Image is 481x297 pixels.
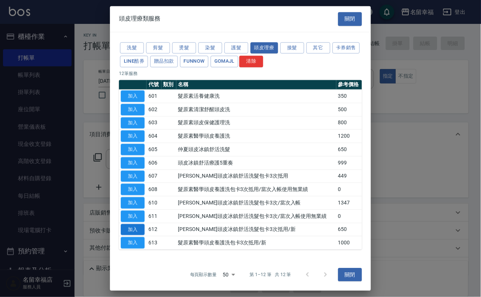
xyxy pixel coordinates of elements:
button: 加入 [121,237,145,249]
p: 12 筆服務 [119,70,362,77]
th: 名稱 [176,80,336,90]
td: 髮原素醫學頭皮養護洗包卡3次抵用/當次入帳使用無業績 [176,183,336,196]
th: 參考價格 [336,80,362,90]
button: 其它 [306,42,330,54]
td: 608 [147,183,161,196]
td: [PERSON_NAME]頭皮冰鎮舒活洗髮包卡3次抵用/新 [176,223,336,236]
td: 602 [147,103,161,116]
td: 999 [336,156,362,170]
td: 頭皮冰鎮舒活療護5重奏 [176,156,336,170]
button: 染髮 [198,42,222,54]
td: 650 [336,223,362,236]
td: 0 [336,183,362,196]
td: 605 [147,143,161,156]
td: 601 [147,90,161,103]
button: 加入 [121,197,145,209]
td: 613 [147,236,161,250]
button: 加入 [121,117,145,129]
button: 關閉 [338,12,362,26]
p: 第 1–12 筆 共 12 筆 [250,272,291,278]
td: 1000 [336,236,362,250]
td: 604 [147,129,161,143]
td: [PERSON_NAME]頭皮冰鎮舒活洗髮包卡3次/當次入帳使用無業績 [176,210,336,223]
td: 612 [147,223,161,236]
td: 603 [147,116,161,129]
td: 髮原素清潔舒醒頭皮洗 [176,103,336,116]
button: 加入 [121,90,145,102]
td: 1347 [336,196,362,210]
td: 650 [336,143,362,156]
td: 350 [336,90,362,103]
button: 卡券銷售 [333,42,360,54]
td: 髮原素醫學頭皮養護洗包卡3次抵用/新 [176,236,336,250]
button: 加入 [121,157,145,169]
td: 髮原素醫學頭皮養護洗 [176,129,336,143]
td: 449 [336,169,362,183]
button: 洗髮 [120,42,144,54]
button: LINE酷券 [120,56,148,68]
button: 加入 [121,131,145,142]
button: GOMAJL [211,56,238,68]
button: 燙髮 [172,42,196,54]
td: 800 [336,116,362,129]
td: 611 [147,210,161,223]
button: 加入 [121,210,145,222]
button: 加入 [121,184,145,196]
td: 仲夏頭皮冰鎮舒活洗髮 [176,143,336,156]
th: 類別 [161,80,176,90]
td: 610 [147,196,161,210]
button: 清除 [239,56,263,68]
div: 50 [220,265,238,285]
td: 607 [147,169,161,183]
th: 代號 [147,80,161,90]
button: 頭皮理療 [251,42,278,54]
td: 500 [336,103,362,116]
button: 接髮 [280,42,304,54]
button: 加入 [121,224,145,235]
button: FUNNOW [180,56,208,68]
td: 髮原素活養健康洗 [176,90,336,103]
button: 護髮 [224,42,248,54]
td: 606 [147,156,161,170]
td: 1200 [336,129,362,143]
button: 剪髮 [146,42,170,54]
button: 加入 [121,144,145,155]
button: 加入 [121,171,145,182]
button: 贈品扣款 [150,56,178,68]
td: 髮原素頭皮保健護理洗 [176,116,336,129]
td: [PERSON_NAME]頭皮冰鎮舒活洗髮包卡3次抵用 [176,169,336,183]
span: 頭皮理療類服務 [119,15,161,23]
td: 0 [336,210,362,223]
td: [PERSON_NAME]頭皮冰鎮舒活洗髮包卡3次/當次入帳 [176,196,336,210]
p: 每頁顯示數量 [190,272,217,278]
button: 加入 [121,104,145,115]
button: 關閉 [338,268,362,282]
